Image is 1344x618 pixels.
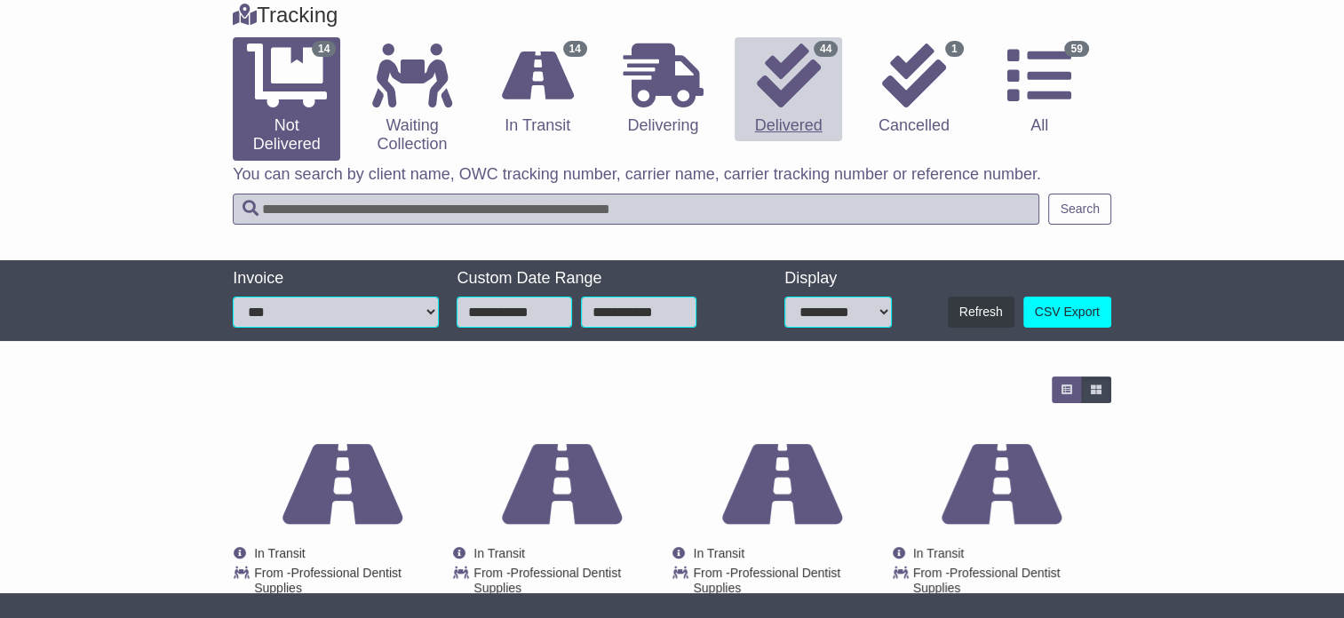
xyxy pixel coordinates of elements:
a: CSV Export [1023,297,1111,328]
span: Professional Dentist Supplies [693,566,840,595]
td: From - [693,566,890,600]
a: 14 Not Delivered [233,37,340,161]
span: Professional Dentist Supplies [254,566,402,595]
a: 14 In Transit [484,37,592,142]
span: In Transit [254,546,306,560]
div: Custom Date Range [457,269,737,289]
button: Search [1048,194,1110,225]
div: Display [784,269,892,289]
span: 14 [312,41,336,57]
a: 59 All [986,37,1093,142]
td: From - [254,566,451,600]
span: Professional Dentist Supplies [913,566,1061,595]
td: From - [913,566,1110,600]
span: 1 [945,41,964,57]
span: In Transit [693,546,744,560]
a: 1 Cancelled [860,37,967,142]
p: You can search by client name, OWC tracking number, carrier name, carrier tracking number or refe... [233,165,1111,185]
span: 44 [814,41,838,57]
div: Tracking [224,3,1120,28]
td: From - [473,566,671,600]
span: In Transit [913,546,965,560]
button: Refresh [948,297,1014,328]
a: Waiting Collection [358,37,465,161]
span: 59 [1064,41,1088,57]
a: Delivering [609,37,717,142]
div: Invoice [233,269,439,289]
a: 44 Delivered [735,37,842,142]
span: 14 [563,41,587,57]
span: In Transit [473,546,525,560]
span: Professional Dentist Supplies [473,566,621,595]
